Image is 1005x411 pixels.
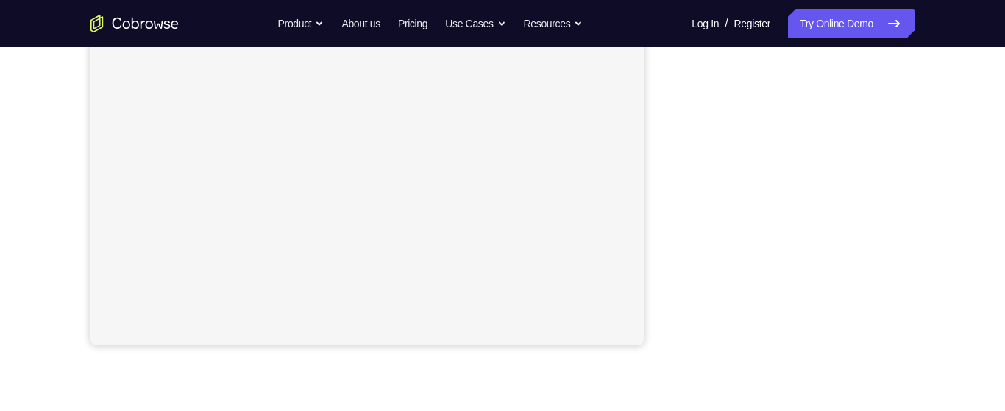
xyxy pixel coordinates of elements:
[398,9,427,38] a: Pricing
[725,15,728,32] span: /
[341,9,380,38] a: About us
[788,9,915,38] a: Try Online Demo
[90,15,179,32] a: Go to the home page
[524,9,583,38] button: Resources
[692,9,719,38] a: Log In
[445,9,505,38] button: Use Cases
[734,9,770,38] a: Register
[278,9,324,38] button: Product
